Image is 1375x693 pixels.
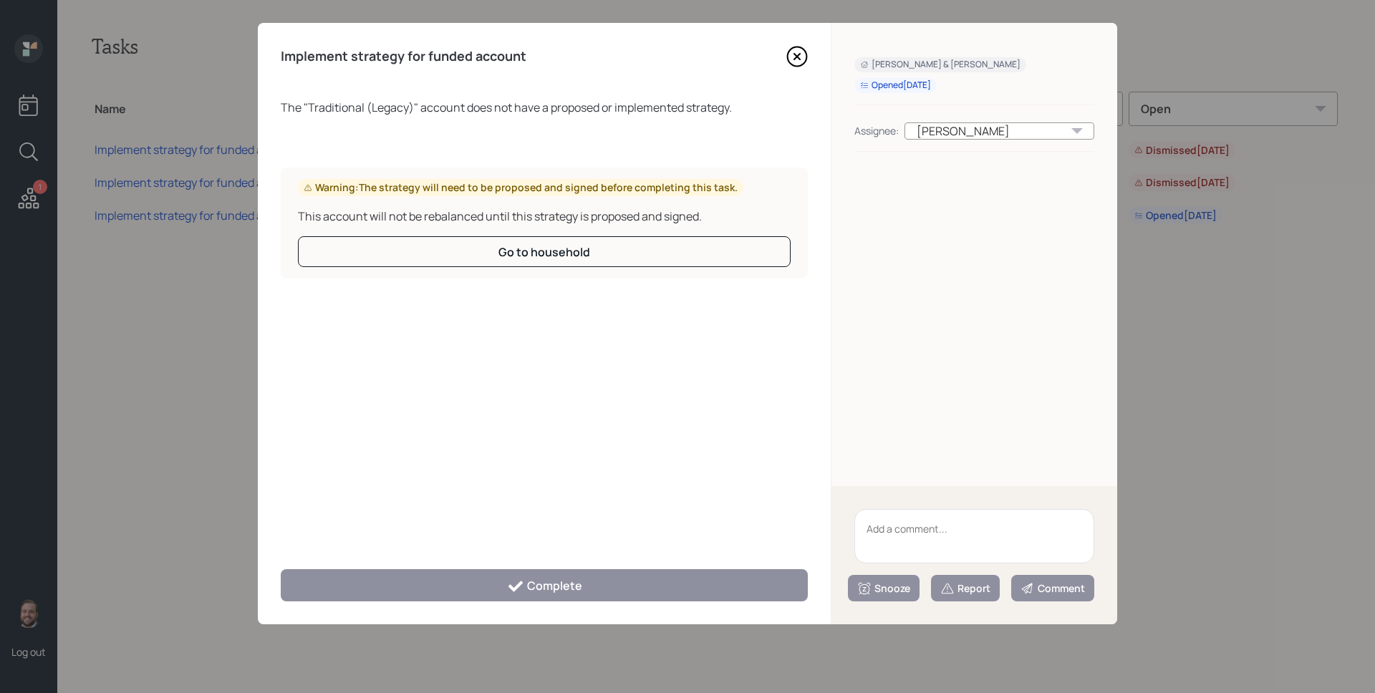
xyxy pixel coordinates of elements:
button: Comment [1011,575,1094,601]
div: Opened [DATE] [860,79,931,92]
div: This account will not be rebalanced until this strategy is proposed and signed. [298,208,791,225]
div: Go to household [498,244,590,260]
div: Warning: The strategy will need to be proposed and signed before completing this task. [304,180,738,195]
button: Complete [281,569,808,601]
div: [PERSON_NAME] [904,122,1094,140]
button: Snooze [848,575,920,601]
div: The " Traditional (Legacy) " account does not have a proposed or implemented strategy. [281,99,808,116]
div: Snooze [857,581,910,596]
div: Report [940,581,990,596]
button: Report [931,575,1000,601]
div: [PERSON_NAME] & [PERSON_NAME] [860,59,1021,71]
div: Assignee: [854,123,899,138]
div: Comment [1021,581,1085,596]
div: Complete [507,578,582,595]
h4: Implement strategy for funded account [281,49,526,64]
button: Go to household [298,236,791,267]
